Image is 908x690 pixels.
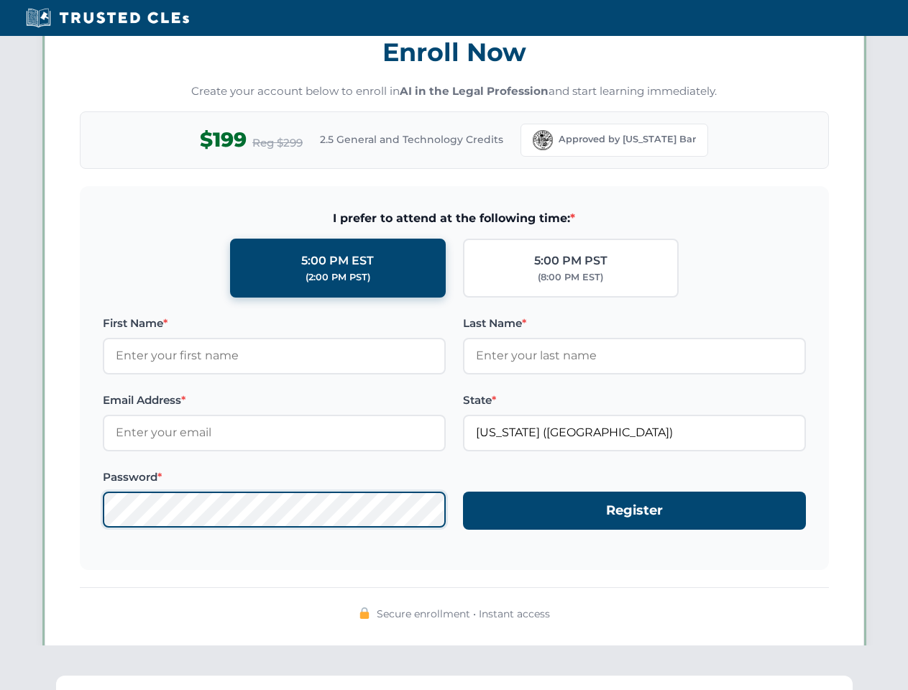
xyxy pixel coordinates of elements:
[463,492,806,530] button: Register
[301,252,374,270] div: 5:00 PM EST
[252,134,303,152] span: Reg $299
[103,209,806,228] span: I prefer to attend at the following time:
[538,270,603,285] div: (8:00 PM EST)
[534,252,607,270] div: 5:00 PM PST
[80,83,829,100] p: Create your account below to enroll in and start learning immediately.
[306,270,370,285] div: (2:00 PM PST)
[200,124,247,156] span: $199
[463,415,806,451] input: Florida (FL)
[22,7,193,29] img: Trusted CLEs
[400,84,549,98] strong: AI in the Legal Profession
[103,415,446,451] input: Enter your email
[559,132,696,147] span: Approved by [US_STATE] Bar
[320,132,503,147] span: 2.5 General and Technology Credits
[103,392,446,409] label: Email Address
[463,315,806,332] label: Last Name
[533,130,553,150] img: Florida Bar
[463,338,806,374] input: Enter your last name
[463,392,806,409] label: State
[80,29,829,75] h3: Enroll Now
[377,606,550,622] span: Secure enrollment • Instant access
[103,469,446,486] label: Password
[103,315,446,332] label: First Name
[359,607,370,619] img: 🔒
[103,338,446,374] input: Enter your first name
